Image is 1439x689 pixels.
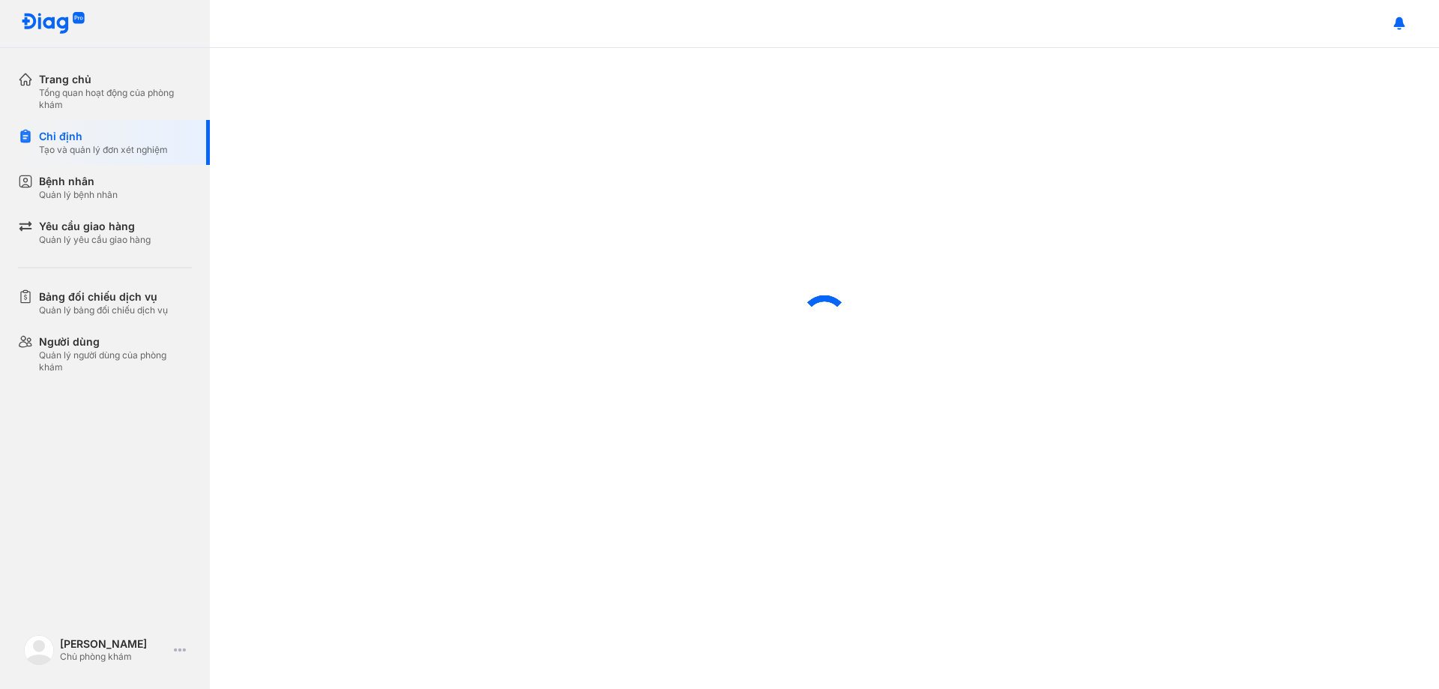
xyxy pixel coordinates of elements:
[39,189,118,201] div: Quản lý bệnh nhân
[21,12,85,35] img: logo
[60,651,168,663] div: Chủ phòng khám
[39,129,168,144] div: Chỉ định
[39,174,118,189] div: Bệnh nhân
[39,144,168,156] div: Tạo và quản lý đơn xét nghiệm
[39,234,151,246] div: Quản lý yêu cầu giao hàng
[39,219,151,234] div: Yêu cầu giao hàng
[39,87,192,111] div: Tổng quan hoạt động của phòng khám
[39,72,192,87] div: Trang chủ
[39,289,168,304] div: Bảng đối chiếu dịch vụ
[39,349,192,373] div: Quản lý người dùng của phòng khám
[24,635,54,665] img: logo
[39,334,192,349] div: Người dùng
[60,637,168,651] div: [PERSON_NAME]
[39,304,168,316] div: Quản lý bảng đối chiếu dịch vụ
